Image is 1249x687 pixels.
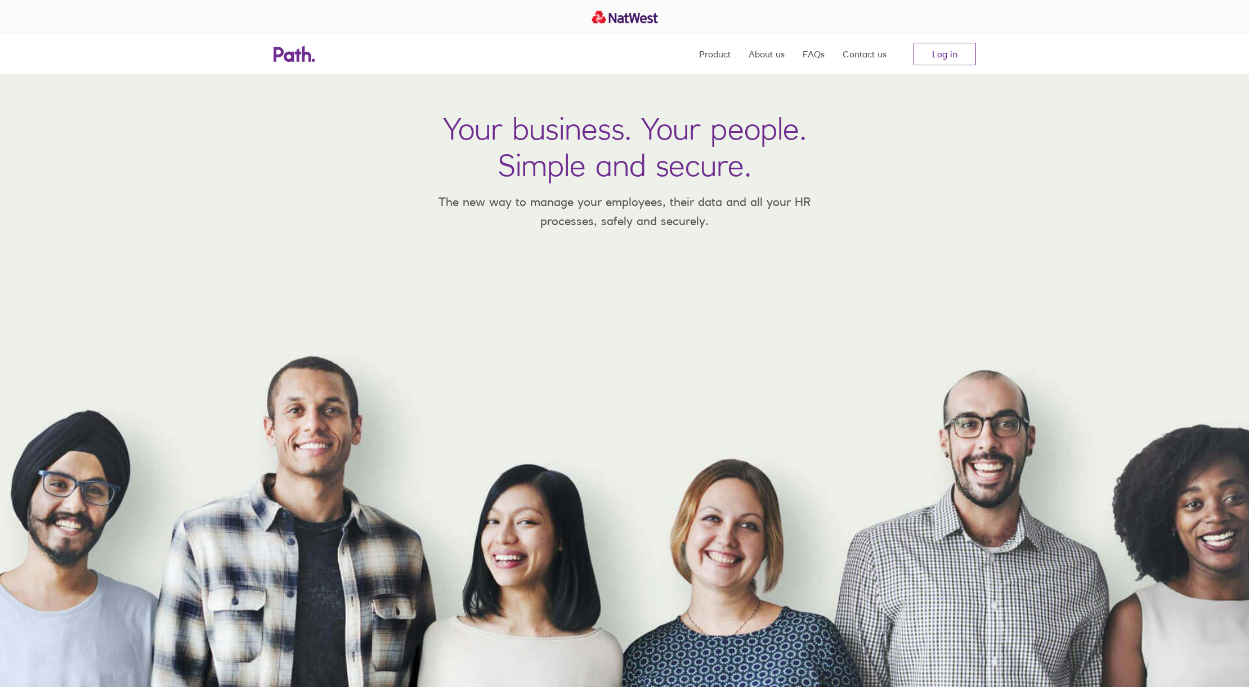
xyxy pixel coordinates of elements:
[914,43,976,65] a: Log in
[422,192,827,230] p: The new way to manage your employees, their data and all your HR processes, safely and securely.
[803,34,825,74] a: FAQs
[699,34,731,74] a: Product
[443,110,807,183] h1: Your business. Your people. Simple and secure.
[749,34,785,74] a: About us
[843,34,887,74] a: Contact us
